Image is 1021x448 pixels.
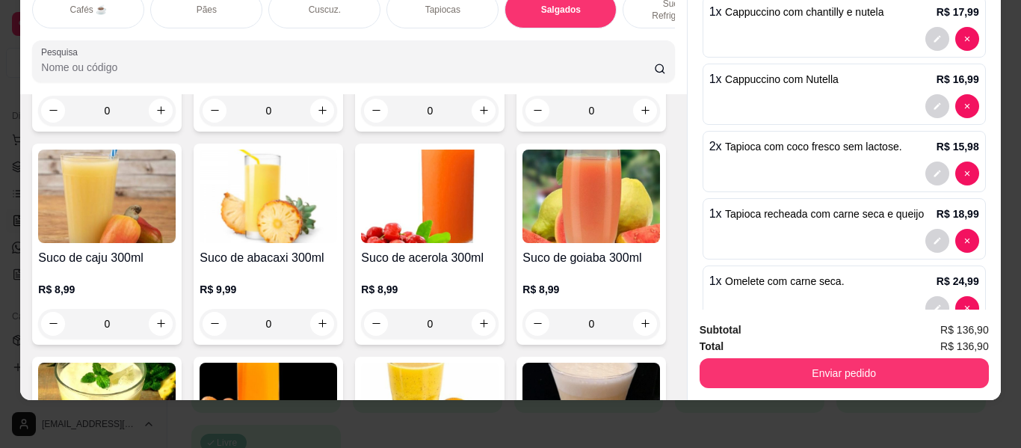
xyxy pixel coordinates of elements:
span: Omelete com carne seca. [725,275,845,287]
button: decrease-product-quantity [955,229,979,253]
img: product-image [200,150,337,243]
button: increase-product-quantity [149,99,173,123]
span: Tapioca recheada com carne seca e queijo [725,208,924,220]
strong: Total [700,340,724,352]
img: product-image [38,150,176,243]
p: R$ 24,99 [937,274,979,289]
p: 1 x [709,205,925,223]
button: decrease-product-quantity [364,99,388,123]
p: Cuscuz. [309,4,341,16]
button: increase-product-quantity [149,312,173,336]
button: decrease-product-quantity [955,296,979,320]
p: R$ 8,99 [361,282,499,297]
p: R$ 9,99 [200,282,337,297]
p: 2 x [709,138,902,156]
button: increase-product-quantity [472,99,496,123]
button: decrease-product-quantity [925,162,949,185]
button: decrease-product-quantity [203,312,226,336]
p: R$ 18,99 [937,206,979,221]
button: decrease-product-quantity [925,296,949,320]
button: decrease-product-quantity [955,162,979,185]
button: decrease-product-quantity [41,99,65,123]
p: R$ 17,99 [937,4,979,19]
p: R$ 8,99 [38,282,176,297]
h4: Suco de abacaxi 300ml [200,249,337,267]
button: Enviar pedido [700,358,989,388]
h4: Suco de caju 300ml [38,249,176,267]
p: R$ 16,99 [937,72,979,87]
button: increase-product-quantity [310,99,334,123]
label: Pesquisa [41,46,83,58]
input: Pesquisa [41,60,654,75]
button: decrease-product-quantity [41,312,65,336]
button: increase-product-quantity [633,312,657,336]
img: product-image [522,150,660,243]
button: decrease-product-quantity [525,312,549,336]
button: decrease-product-quantity [955,27,979,51]
p: 1 x [709,272,845,290]
button: decrease-product-quantity [925,229,949,253]
button: increase-product-quantity [472,312,496,336]
button: increase-product-quantity [310,312,334,336]
img: product-image [361,150,499,243]
button: decrease-product-quantity [203,99,226,123]
p: Cafés ☕ [70,4,107,16]
button: increase-product-quantity [633,99,657,123]
span: R$ 136,90 [940,338,989,355]
button: decrease-product-quantity [364,312,388,336]
button: decrease-product-quantity [525,99,549,123]
button: decrease-product-quantity [925,94,949,118]
p: R$ 8,99 [522,282,660,297]
h4: Suco de goiaba 300ml [522,249,660,267]
p: 1 x [709,70,839,88]
span: R$ 136,90 [940,322,989,338]
button: decrease-product-quantity [925,27,949,51]
span: Cappuccino com Nutella [725,73,839,85]
h4: Suco de acerola 300ml [361,249,499,267]
p: R$ 15,98 [937,139,979,154]
strong: Subtotal [700,324,741,336]
span: Cappuccino com chantilly e nutela [725,6,883,18]
span: Tapioca com coco fresco sem lactose. [725,141,902,153]
button: decrease-product-quantity [955,94,979,118]
p: Tapiocas [425,4,460,16]
p: Pães [197,4,217,16]
p: 1 x [709,3,884,21]
p: Salgados [541,4,581,16]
